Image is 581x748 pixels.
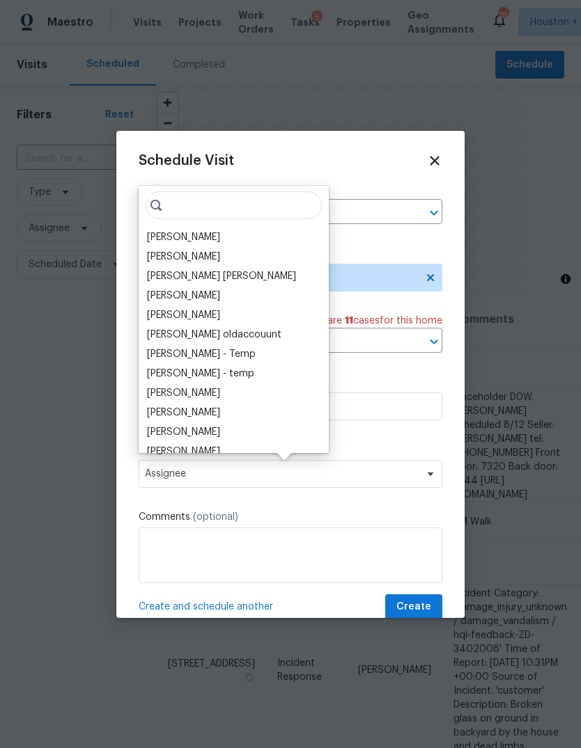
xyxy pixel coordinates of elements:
div: [PERSON_NAME] [PERSON_NAME] [147,269,296,283]
button: Create [385,594,442,620]
span: Assignee [145,468,418,479]
div: [PERSON_NAME] [147,230,220,244]
label: Home [139,185,442,199]
div: [PERSON_NAME] [147,289,220,303]
span: Create and schedule another [139,600,273,614]
span: Create [396,598,431,616]
label: Comments [139,510,442,524]
div: [PERSON_NAME] [147,250,220,264]
span: 11 [345,316,353,326]
span: There are case s for this home [301,314,442,328]
div: [PERSON_NAME] [147,406,220,420]
button: Open [424,203,444,223]
div: [PERSON_NAME] oldaccouunt [147,328,281,342]
div: [PERSON_NAME] [147,425,220,439]
span: Close [427,153,442,168]
span: Schedule Visit [139,154,234,168]
div: [PERSON_NAME] - Temp [147,347,256,361]
div: [PERSON_NAME] [147,308,220,322]
span: (optional) [193,512,238,522]
div: [PERSON_NAME] [147,445,220,459]
div: [PERSON_NAME] [147,386,220,400]
button: Open [424,332,444,351]
div: [PERSON_NAME] - temp [147,367,254,381]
